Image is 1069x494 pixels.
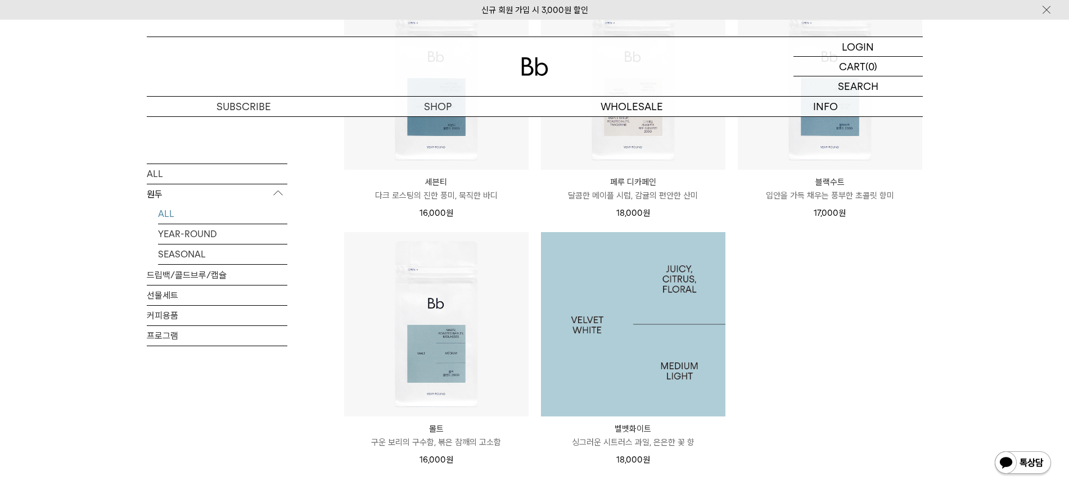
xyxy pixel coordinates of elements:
a: 프로그램 [147,325,287,345]
a: 선물세트 [147,285,287,305]
a: ALL [158,203,287,223]
span: 18,000 [616,208,650,218]
a: 벨벳화이트 싱그러운 시트러스 과일, 은은한 꽃 향 [541,422,725,449]
span: 16,000 [420,208,453,218]
a: 드립백/콜드브루/캡슐 [147,265,287,284]
a: SEASONAL [158,244,287,264]
span: 원 [446,208,453,218]
a: 페루 디카페인 달콤한 메이플 시럽, 감귤의 편안한 산미 [541,175,725,202]
p: 원두 [147,184,287,204]
a: 세븐티 다크 로스팅의 진한 풍미, 묵직한 바디 [344,175,529,202]
a: 커피용품 [147,305,287,325]
p: 몰트 [344,422,529,436]
a: 벨벳화이트 [541,232,725,416]
span: 18,000 [616,455,650,465]
p: (0) [865,57,877,76]
a: 블랙수트 입안을 가득 채우는 풍부한 초콜릿 향미 [738,175,922,202]
img: 몰트 [344,232,529,416]
p: 벨벳화이트 [541,422,725,436]
p: 다크 로스팅의 진한 풍미, 묵직한 바디 [344,189,529,202]
a: CART (0) [793,57,923,76]
img: 카카오톡 채널 1:1 채팅 버튼 [994,450,1052,477]
span: 원 [838,208,846,218]
p: WHOLESALE [535,97,729,116]
span: 원 [643,455,650,465]
p: 블랙수트 [738,175,922,189]
img: 로고 [521,57,548,76]
p: 입안을 가득 채우는 풍부한 초콜릿 향미 [738,189,922,202]
span: 16,000 [420,455,453,465]
p: INFO [729,97,923,116]
a: SUBSCRIBE [147,97,341,116]
a: ALL [147,164,287,183]
p: LOGIN [842,37,874,56]
p: 페루 디카페인 [541,175,725,189]
a: YEAR-ROUND [158,224,287,243]
span: 원 [446,455,453,465]
a: LOGIN [793,37,923,57]
p: 세븐티 [344,175,529,189]
a: 신규 회원 가입 시 3,000원 할인 [481,5,588,15]
span: 17,000 [814,208,846,218]
p: 구운 보리의 구수함, 볶은 참깨의 고소함 [344,436,529,449]
p: CART [839,57,865,76]
img: 1000000025_add2_054.jpg [541,232,725,416]
span: 원 [643,208,650,218]
a: 몰트 구운 보리의 구수함, 볶은 참깨의 고소함 [344,422,529,449]
p: 싱그러운 시트러스 과일, 은은한 꽃 향 [541,436,725,449]
p: SEARCH [838,76,878,96]
p: 달콤한 메이플 시럽, 감귤의 편안한 산미 [541,189,725,202]
a: SHOP [341,97,535,116]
